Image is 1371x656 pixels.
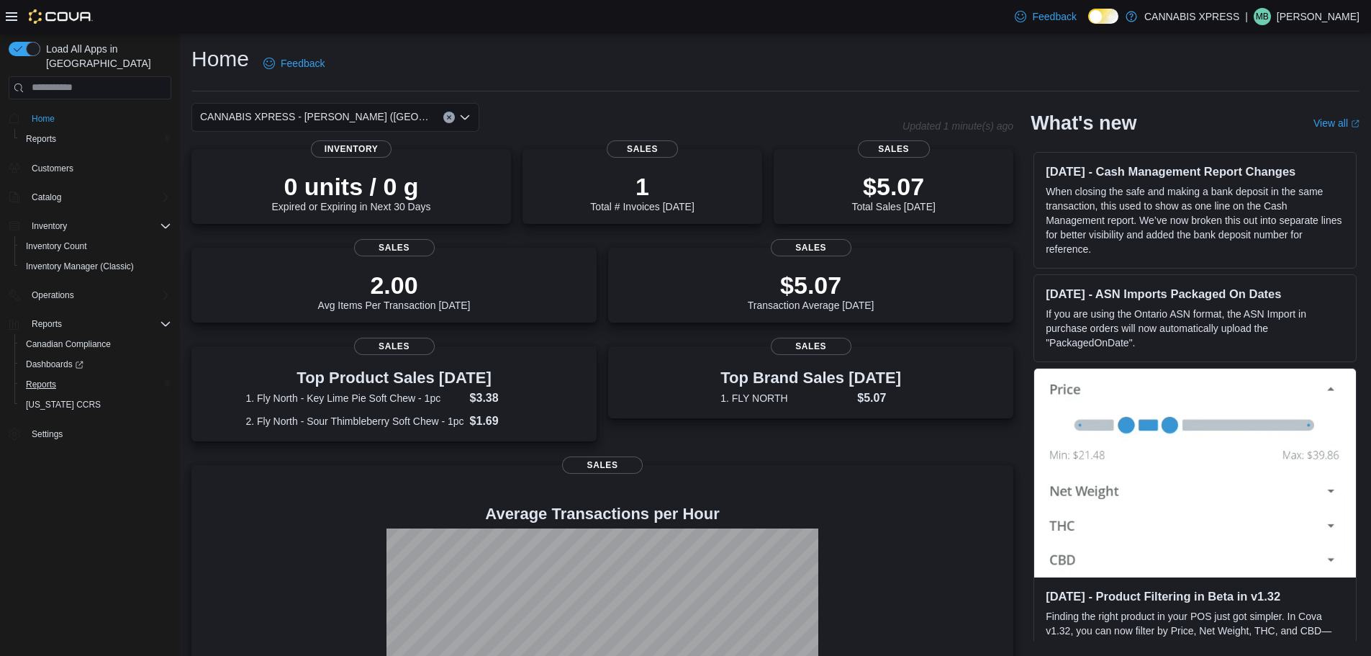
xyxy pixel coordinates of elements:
[1046,287,1344,301] h3: [DATE] - ASN Imports Packaged On Dates
[20,130,171,148] span: Reports
[771,338,851,355] span: Sales
[26,359,83,370] span: Dashboards
[20,376,62,393] a: Reports
[3,187,177,207] button: Catalog
[20,356,89,373] a: Dashboards
[26,315,171,333] span: Reports
[858,140,930,158] span: Sales
[1088,9,1118,24] input: Dark Mode
[720,391,851,405] dt: 1. FLY NORTH
[26,379,56,390] span: Reports
[14,129,177,149] button: Reports
[771,239,851,256] span: Sales
[1046,164,1344,179] h3: [DATE] - Cash Management Report Changes
[29,9,93,24] img: Cova
[32,163,73,174] span: Customers
[851,172,935,212] div: Total Sales [DATE]
[40,42,171,71] span: Load All Apps in [GEOGRAPHIC_DATA]
[26,287,80,304] button: Operations
[26,315,68,333] button: Reports
[1256,8,1269,25] span: MB
[318,271,471,311] div: Avg Items Per Transaction [DATE]
[459,112,471,123] button: Open list of options
[203,506,1002,523] h4: Average Transactions per Hour
[26,217,73,235] button: Inventory
[20,336,171,353] span: Canadian Compliance
[258,49,330,78] a: Feedback
[902,120,1013,132] p: Updated 1 minute(s) ago
[354,338,435,355] span: Sales
[26,426,68,443] a: Settings
[272,172,431,212] div: Expired or Expiring in Next 30 Days
[9,102,171,482] nav: Complex example
[272,172,431,201] p: 0 units / 0 g
[3,158,177,179] button: Customers
[26,261,134,272] span: Inventory Manager (Classic)
[32,220,67,232] span: Inventory
[26,338,111,350] span: Canadian Compliance
[26,189,171,206] span: Catalog
[1144,8,1239,25] p: CANNABIS XPRESS
[14,256,177,277] button: Inventory Manager (Classic)
[191,45,249,73] h1: Home
[26,425,171,443] span: Settings
[1046,589,1344,603] h3: [DATE] - Product Filtering in Beta in v1.32
[20,336,117,353] a: Canadian Compliance
[311,140,392,158] span: Inventory
[1313,117,1359,129] a: View allExternal link
[245,391,463,405] dt: 1. Fly North - Key Lime Pie Soft Chew - 1pc
[318,271,471,300] p: 2.00
[26,241,87,252] span: Inventory Count
[20,356,171,373] span: Dashboards
[354,239,435,256] span: Sales
[20,238,171,255] span: Inventory Count
[26,160,79,177] a: Customers
[470,413,543,430] dd: $1.69
[857,390,901,407] dd: $5.07
[32,318,62,330] span: Reports
[20,376,171,393] span: Reports
[200,108,429,125] span: CANNABIS XPRESS - [PERSON_NAME] ([GEOGRAPHIC_DATA])
[3,216,177,236] button: Inventory
[470,390,543,407] dd: $3.38
[1277,8,1359,25] p: [PERSON_NAME]
[26,287,171,304] span: Operations
[26,110,60,127] a: Home
[26,159,171,177] span: Customers
[1046,307,1344,350] p: If you are using the Ontario ASN format, the ASN Import in purchase orders will now automatically...
[590,172,694,212] div: Total # Invoices [DATE]
[26,133,56,145] span: Reports
[32,428,63,440] span: Settings
[245,414,463,428] dt: 2. Fly North - Sour Thimbleberry Soft Chew - 1pc
[1046,184,1344,256] p: When closing the safe and making a bank deposit in the same transaction, this used to show as one...
[20,396,171,413] span: Washington CCRS
[562,457,643,474] span: Sales
[3,285,177,305] button: Operations
[3,423,177,444] button: Settings
[20,258,171,275] span: Inventory Manager (Classic)
[32,113,55,125] span: Home
[14,236,177,256] button: Inventory Count
[26,109,171,127] span: Home
[20,238,93,255] a: Inventory Count
[1351,120,1359,128] svg: External link
[748,271,874,311] div: Transaction Average [DATE]
[32,289,74,301] span: Operations
[1009,2,1082,31] a: Feedback
[14,334,177,354] button: Canadian Compliance
[590,172,694,201] p: 1
[3,108,177,129] button: Home
[20,396,107,413] a: [US_STATE] CCRS
[851,172,935,201] p: $5.07
[26,217,171,235] span: Inventory
[720,369,901,387] h3: Top Brand Sales [DATE]
[607,140,679,158] span: Sales
[1032,9,1076,24] span: Feedback
[26,399,101,410] span: [US_STATE] CCRS
[1245,8,1248,25] p: |
[1254,8,1271,25] div: Mike Barry
[14,374,177,395] button: Reports
[14,354,177,374] a: Dashboards
[443,112,455,123] button: Clear input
